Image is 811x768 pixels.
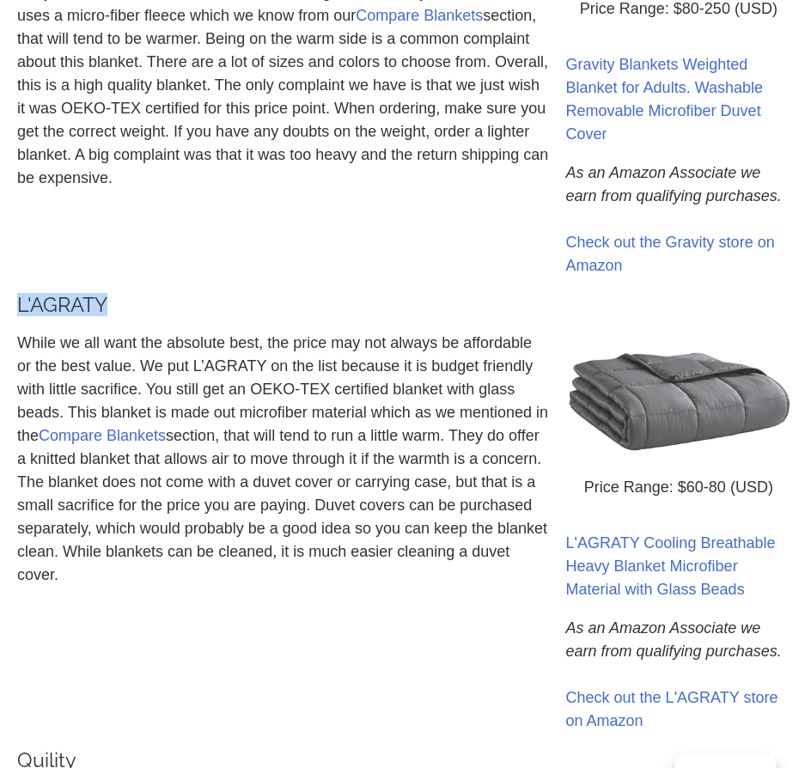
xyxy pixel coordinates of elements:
p: Price Range: $60-80 (USD) [566,476,792,499]
a: L'AGRATY Cooling Breathable Heavy Blanket Microfiber Material with Glass Beads [566,534,776,598]
a: Check out the Gravity store on Amazon [566,234,775,274]
i: As an Amazon Associate we earn from qualifying purchases. [566,619,782,660]
a: Compare Blankets [39,427,166,444]
a: Check out the L'AGRATY store on Amazon [566,689,778,729]
h3: L'AGRATY [17,295,549,314]
p: While we all want the absolute best, the price may not always be affordable or the best value. We... [17,332,549,587]
a: Compare Blankets [356,7,483,24]
a: Gravity Blankets Weighted Blanket for Adults. Washable Removable Microfiber Duvet Cover [566,56,763,143]
i: As an Amazon Associate we earn from qualifying purchases. [566,164,782,204]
